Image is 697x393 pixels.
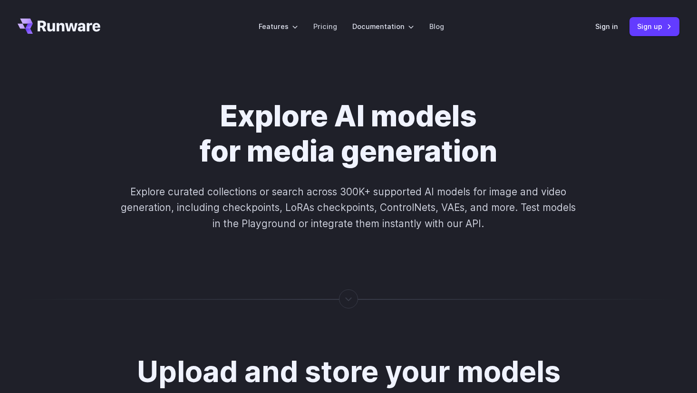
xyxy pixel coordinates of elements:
[595,21,618,32] a: Sign in
[352,21,414,32] label: Documentation
[259,21,298,32] label: Features
[117,184,580,231] p: Explore curated collections or search across 300K+ supported AI models for image and video genera...
[137,356,561,388] h2: Upload and store your models
[84,99,613,169] h1: Explore AI models for media generation
[629,17,679,36] a: Sign up
[313,21,337,32] a: Pricing
[429,21,444,32] a: Blog
[18,19,100,34] a: Go to /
